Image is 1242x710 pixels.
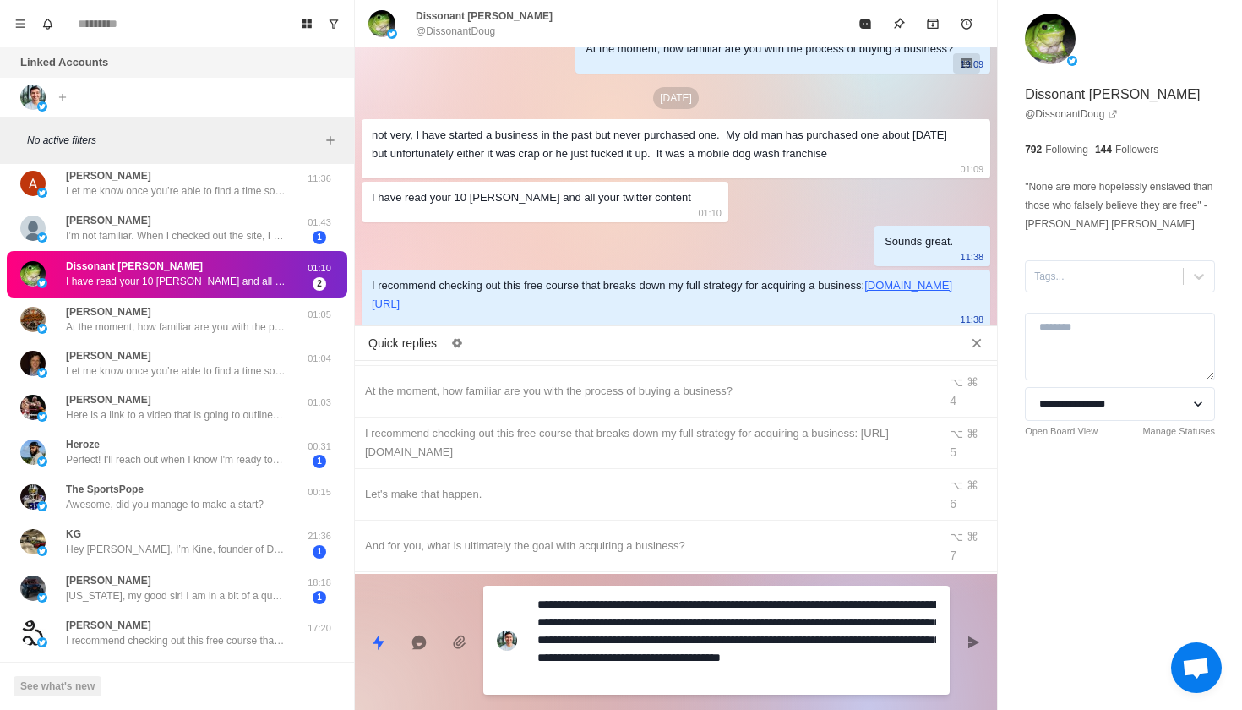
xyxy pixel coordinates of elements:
button: Add filters [320,130,340,150]
div: not very, I have started a business in the past but never purchased one. My old man has purchased... [372,126,953,163]
div: And for you, what is ultimately the goal with acquiring a business? [365,537,928,555]
div: ⌥ ⌘ 7 [950,527,987,565]
img: picture [37,637,47,647]
img: picture [37,456,47,467]
img: picture [37,232,47,243]
p: Dissonant [PERSON_NAME] [66,259,203,274]
p: Let me know once you’re able to find a time so I can confirm that on my end + shoot over the pre-... [66,183,286,199]
img: picture [20,216,46,241]
button: Add reminder [950,7,983,41]
p: [PERSON_NAME] [66,392,151,407]
p: 01:10 [698,204,722,222]
p: "None are more hopelessly enslaved than those who falsely believe they are free" - [PERSON_NAME] ... [1025,177,1215,233]
p: 01:05 [298,308,340,322]
img: picture [37,188,47,198]
p: [PERSON_NAME] [66,573,151,588]
img: picture [37,324,47,334]
button: Board View [293,10,320,37]
img: picture [1067,56,1077,66]
button: Send message [956,625,990,659]
img: picture [387,29,397,39]
div: ⌥ ⌘ 5 [950,424,987,461]
p: 11:36 [298,172,340,186]
img: picture [20,171,46,196]
a: Open Board View [1025,424,1098,439]
p: 144 [1095,142,1112,157]
p: Linked Accounts [20,54,108,71]
p: I’m not familiar. When I checked out the site, I didn’t find anything in [GEOGRAPHIC_DATA]. I’d l... [66,228,286,243]
img: picture [368,10,395,37]
div: ⌥ ⌘ 4 [950,373,987,410]
img: picture [37,278,47,288]
button: Add account [52,87,73,107]
p: Hey [PERSON_NAME], I’m Kine, founder of Dominis Technologies. It’s an AI enterprise fintech platf... [66,542,286,557]
p: 01:03 [298,396,340,410]
span: 1 [313,231,326,244]
p: Let me know once you’re able to find a time so I can confirm that on my end + shoot over the pre-... [66,363,286,379]
div: Open chat [1171,642,1222,693]
p: Quick replies [368,335,437,352]
img: picture [37,368,47,378]
p: [PERSON_NAME] [66,348,151,363]
p: [US_STATE], my good sir! I am in a bit of a quandary. I have a family farm thats been in my famil... [66,588,286,603]
button: Mark as read [848,7,882,41]
button: Reply with AI [402,625,436,659]
img: picture [20,261,46,287]
img: picture [37,501,47,511]
button: Archive [916,7,950,41]
img: picture [20,351,46,376]
div: I recommend checking out this free course that breaks down my full strategy for acquiring a busin... [372,276,953,314]
p: 01:04 [298,352,340,366]
div: At the moment, how familiar are you with the process of buying a business? [586,40,953,58]
span: 1 [313,545,326,559]
img: picture [20,395,46,420]
p: 18:18 [298,576,340,590]
p: Heroze [66,437,100,452]
p: Perfect! I'll reach out when I know I'm ready to take the next steps!! Appreciate your insights a... [66,452,286,467]
button: Add media [443,625,477,659]
p: [PERSON_NAME] [66,213,151,228]
div: Let's make that happen. [365,485,928,504]
img: picture [20,620,46,646]
p: I recommend checking out this free course that breaks down my full strategy for acquiring a busin... [66,633,286,648]
span: 2 [313,277,326,291]
button: Quick replies [362,625,395,659]
p: 21:36 [298,529,340,543]
p: 00:15 [298,485,340,500]
p: At the moment, how familiar are you with the process of buying a business? [66,319,286,335]
p: [PERSON_NAME] [66,168,151,183]
div: I recommend checking out this free course that breaks down my full strategy for acquiring a busin... [365,424,928,461]
p: Followers [1115,142,1158,157]
img: picture [37,412,47,422]
img: picture [1025,14,1076,64]
p: 792 [1025,142,1042,157]
img: picture [37,101,47,112]
button: Close quick replies [963,330,990,357]
a: @DissonantDoug [1025,106,1118,122]
p: Dissonant [PERSON_NAME] [1025,85,1200,105]
img: picture [37,593,47,603]
p: 01:10 [298,261,340,276]
button: Menu [7,10,34,37]
img: picture [20,484,46,510]
button: Pin [882,7,916,41]
p: Following [1045,142,1088,157]
img: picture [37,546,47,556]
img: picture [20,307,46,332]
span: 1 [313,591,326,604]
button: See what's new [14,676,101,696]
a: Manage Statuses [1142,424,1215,439]
div: I have read your 10 [PERSON_NAME] and all your twitter content [372,188,691,207]
button: Notifications [34,10,61,37]
div: ⌥ ⌘ 6 [950,476,987,513]
p: 11:38 [961,248,984,266]
span: 1 [313,455,326,468]
button: Show unread conversations [320,10,347,37]
p: I have read your 10 [PERSON_NAME] and all your twitter content [66,274,286,289]
p: 00:31 [298,440,340,454]
img: picture [20,576,46,601]
p: @DissonantDoug [416,24,495,39]
p: 11:38 [961,310,984,329]
p: KG [66,527,81,542]
p: 01:09 [961,160,984,178]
